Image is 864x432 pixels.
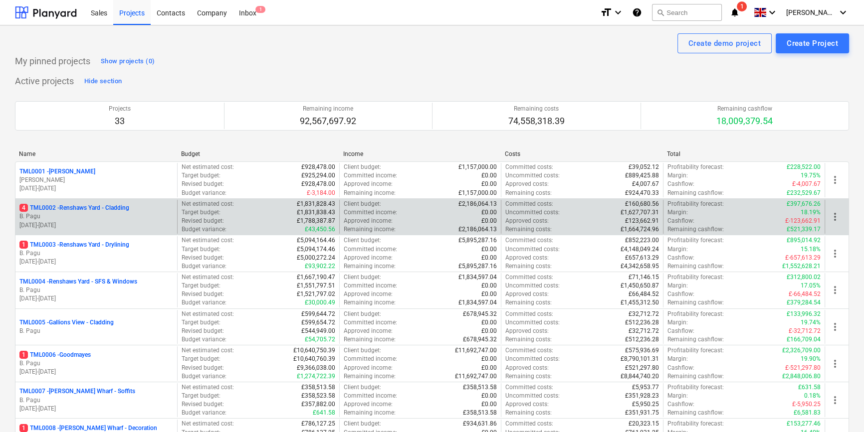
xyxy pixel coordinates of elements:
[182,180,224,188] p: Revised budget :
[297,372,335,381] p: £1,274,722.39
[481,392,497,400] p: £0.00
[505,392,560,400] p: Uncommitted costs :
[787,273,821,282] p: £312,800.02
[621,208,659,217] p: £1,627,707.31
[344,180,393,188] p: Approved income :
[301,392,335,400] p: £358,523.58
[297,236,335,245] p: £5,094,164.46
[182,310,234,318] p: Net estimated cost :
[667,189,724,197] p: Remaining cashflow :
[621,372,659,381] p: £8,844,740.20
[667,318,688,327] p: Margin :
[612,6,624,18] i: keyboard_arrow_down
[455,372,497,381] p: £11,692,747.00
[677,33,772,53] button: Create demo project
[785,364,821,372] p: £-521,297.80
[505,310,553,318] p: Committed costs :
[301,327,335,335] p: £544,949.00
[667,298,724,307] p: Remaining cashflow :
[109,105,131,113] p: Projects
[600,6,612,18] i: format_size
[787,298,821,307] p: £379,284.54
[305,262,335,271] p: £93,902.22
[182,254,224,262] p: Revised budget :
[307,189,335,197] p: £-3,184.00
[19,368,173,376] p: [DATE] - [DATE]
[344,318,397,327] p: Committed income :
[344,236,381,245] p: Client budget :
[481,364,497,372] p: £0.00
[305,225,335,234] p: £43,450.56
[182,217,224,225] p: Revised budget :
[463,335,497,344] p: £678,945.32
[625,346,659,355] p: £575,936.69
[344,355,397,363] p: Committed income :
[505,318,560,327] p: Uncommitted costs :
[19,294,173,303] p: [DATE] - [DATE]
[481,171,497,180] p: £0.00
[82,73,124,89] button: Hide section
[297,273,335,282] p: £1,667,190.47
[344,200,381,208] p: Client budget :
[84,76,122,87] div: Hide section
[344,282,397,290] p: Committed income :
[688,37,761,50] div: Create demo project
[621,225,659,234] p: £1,664,724.96
[481,254,497,262] p: £0.00
[301,163,335,171] p: £928,478.00
[463,383,497,392] p: £358,513.58
[505,298,552,307] p: Remaining costs :
[182,171,220,180] p: Target budget :
[182,335,226,344] p: Budget variance :
[344,254,393,262] p: Approved income :
[716,115,773,127] p: 18,009,379.54
[621,262,659,271] p: £4,342,658.95
[625,171,659,180] p: £889,425.88
[19,204,129,212] p: TML0002 - Renshaws Yard - Cladding
[182,245,220,254] p: Target budget :
[629,310,659,318] p: £32,712.72
[300,105,356,113] p: Remaining income
[667,245,688,254] p: Margin :
[829,248,841,260] span: more_vert
[455,346,497,355] p: £11,692,747.00
[481,282,497,290] p: £0.00
[344,310,381,318] p: Client budget :
[182,225,226,234] p: Budget variance :
[505,400,549,409] p: Approved costs :
[505,208,560,217] p: Uncommitted costs :
[19,278,173,303] div: TML0004 -Renshaws Yard - SFS & WindowsB. Pagu[DATE]-[DATE]
[481,180,497,188] p: £0.00
[481,327,497,335] p: £0.00
[297,200,335,208] p: £1,831,828.43
[829,321,841,333] span: more_vert
[344,171,397,180] p: Committed income :
[801,245,821,254] p: 15.18%
[667,171,688,180] p: Margin :
[458,225,497,234] p: £2,186,064.13
[621,298,659,307] p: £1,455,312.50
[829,284,841,296] span: more_vert
[344,400,393,409] p: Approved income :
[801,208,821,217] p: 18.19%
[19,184,173,193] p: [DATE] - [DATE]
[776,33,849,53] button: Create Project
[293,346,335,355] p: £10,640,750.39
[182,318,220,327] p: Target budget :
[629,290,659,298] p: £66,484.52
[505,327,549,335] p: Approved costs :
[182,262,226,271] p: Budget variance :
[667,327,694,335] p: Cashflow :
[667,236,724,245] p: Profitability forecast :
[625,189,659,197] p: £924,470.33
[344,189,396,197] p: Remaining income :
[625,200,659,208] p: £160,680.56
[19,150,173,157] div: Name
[344,208,397,217] p: Committed income :
[787,310,821,318] p: £133,996.32
[297,282,335,290] p: £1,551,797.51
[458,200,497,208] p: £2,186,064.13
[297,364,335,372] p: £9,366,038.00
[505,273,553,282] p: Committed costs :
[667,217,694,225] p: Cashflow :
